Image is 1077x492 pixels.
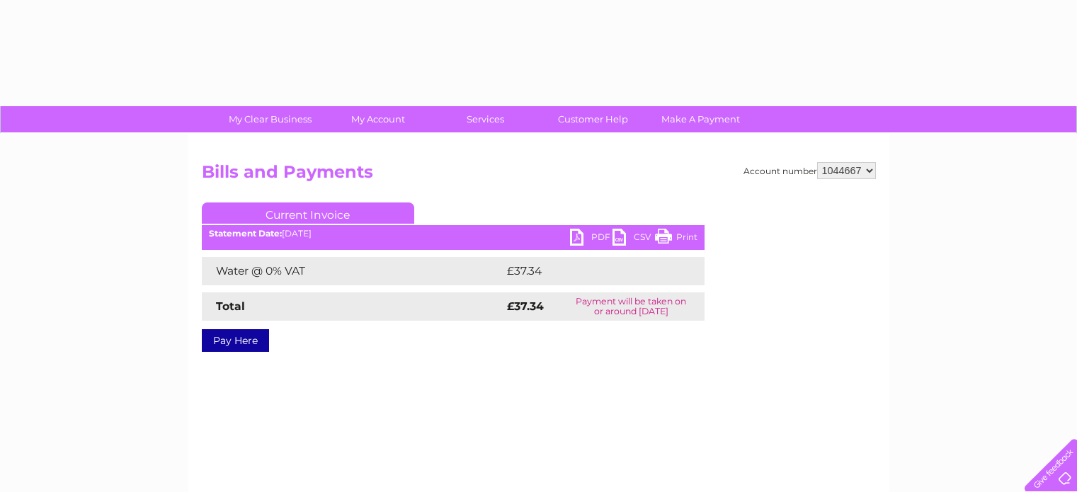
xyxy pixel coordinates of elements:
a: Customer Help [535,106,651,132]
strong: Total [216,299,245,313]
div: [DATE] [202,229,705,239]
td: £37.34 [503,257,676,285]
a: My Account [319,106,436,132]
b: Statement Date: [209,228,282,239]
a: Make A Payment [642,106,759,132]
td: Water @ 0% VAT [202,257,503,285]
a: Print [655,229,697,249]
a: Current Invoice [202,202,414,224]
a: PDF [570,229,612,249]
div: Account number [743,162,876,179]
h2: Bills and Payments [202,162,876,189]
td: Payment will be taken on or around [DATE] [558,292,705,321]
a: Services [427,106,544,132]
strong: £37.34 [507,299,544,313]
a: Pay Here [202,329,269,352]
a: My Clear Business [212,106,329,132]
a: CSV [612,229,655,249]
